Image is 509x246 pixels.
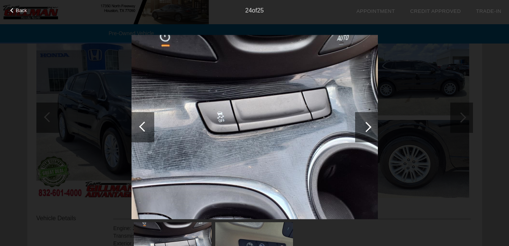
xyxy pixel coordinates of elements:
span: 25 [257,7,264,14]
span: 24 [245,7,252,14]
span: Back [16,8,27,13]
img: image.aspx [132,35,378,220]
a: Credit Approved [410,8,461,14]
a: Trade-In [476,8,501,14]
a: Appointment [356,8,395,14]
